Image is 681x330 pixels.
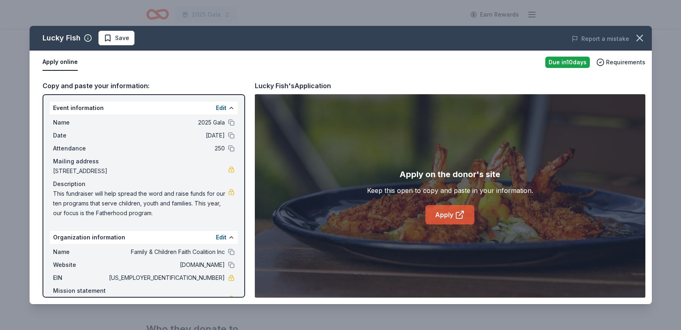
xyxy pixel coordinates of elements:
span: Requirements [606,57,645,67]
span: Date [53,131,107,140]
div: Apply on the donor's site [399,168,500,181]
span: Website [53,260,107,270]
div: Keep this open to copy and paste in your information. [367,186,533,195]
span: Name [53,247,107,257]
a: Apply [425,205,474,224]
div: Description [53,179,235,189]
button: Save [98,31,134,45]
div: Organization information [50,231,238,244]
span: [DATE] [107,131,225,140]
span: Save [115,33,129,43]
button: Report a mistake [572,34,629,44]
span: [DOMAIN_NAME] [107,260,225,270]
span: [STREET_ADDRESS] [53,166,228,176]
span: 250 [107,144,225,153]
button: Edit [216,233,226,242]
span: 2025 Gala [107,118,225,127]
div: Event information [50,102,238,114]
div: Mission statement [53,286,235,296]
span: Attendance [53,144,107,153]
span: Family & Children Faith Coalition Inc [107,247,225,257]
span: [US_EMPLOYER_IDENTIFICATION_NUMBER] [107,273,225,283]
span: This fundraiser will help spread the word and raise funds for our ten programs that serve childre... [53,189,228,218]
div: Mailing address [53,157,235,166]
span: Family & Children Faith Coalition Inc is a nonprofit organization focused on providing human serv... [53,296,228,325]
span: Name [53,118,107,127]
div: Lucky Fish's Application [255,80,331,91]
span: EIN [53,273,107,283]
button: Edit [216,103,226,113]
div: Due in 10 days [545,57,590,68]
div: Copy and paste your information: [43,80,245,91]
div: Lucky Fish [43,32,81,44]
button: Requirements [596,57,645,67]
button: Apply online [43,54,78,71]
